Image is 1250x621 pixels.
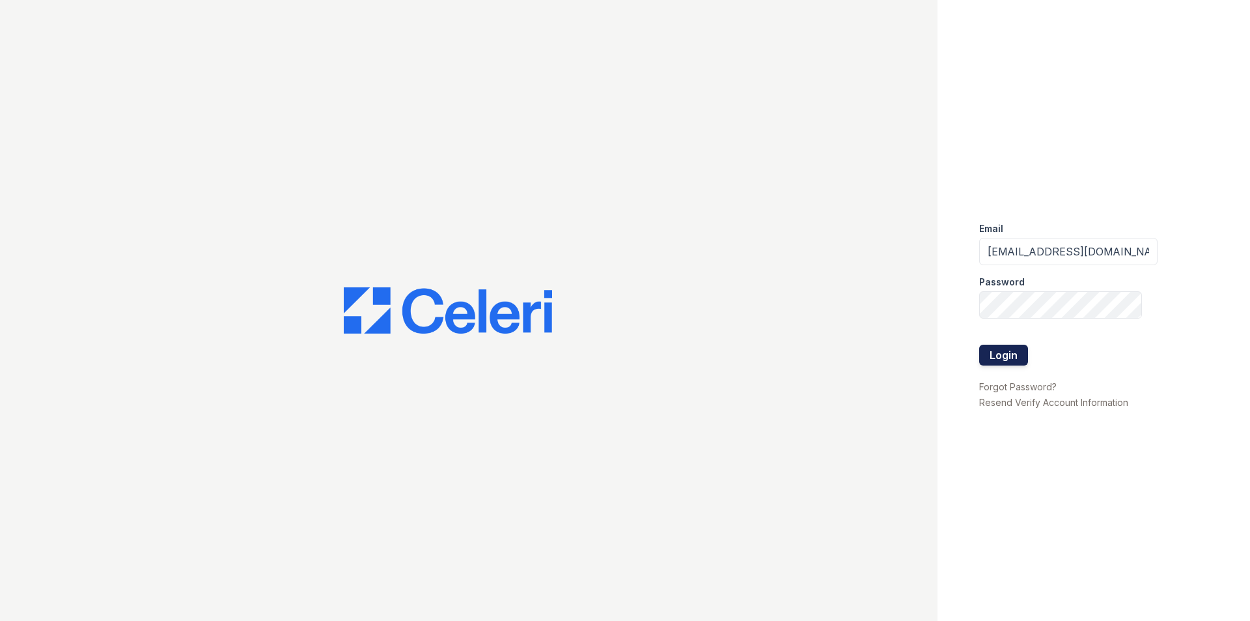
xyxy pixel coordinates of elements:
[979,276,1025,289] label: Password
[979,397,1128,408] a: Resend Verify Account Information
[979,381,1057,392] a: Forgot Password?
[979,345,1028,366] button: Login
[979,222,1003,235] label: Email
[344,287,552,334] img: CE_Logo_Blue-a8612792a0a2168367f1c8372b55b34899dd931a85d93a1a3d3e32e68fde9ad4.png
